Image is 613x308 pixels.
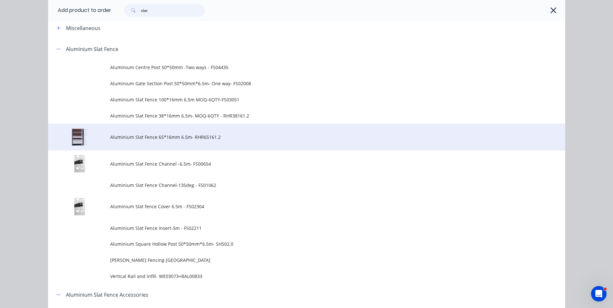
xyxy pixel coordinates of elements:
[110,225,474,231] span: Aluminium Slat Fence Insert-5m - FS02211
[110,96,474,103] span: Aluminium Slat Fence 100*16mm 6.5m MOQ-6QTY-FS03051
[66,291,148,299] div: Aluminium Slat Fence Accessories
[591,286,607,302] iframe: Intercom live chat
[110,257,474,263] span: [PERSON_NAME] Fencing [GEOGRAPHIC_DATA]
[66,45,118,53] div: Aluminium Slat Fence
[110,80,474,87] span: Aluminium Gate Section Post 50*50mm*6.5m- One way- FS02008
[110,112,474,119] span: Aluminium Slat Fence 38*16mm 6.5m- MOQ-6QTY - RHR38161.2
[110,134,474,140] span: Aluminium Slat Fence 65*16mm 6.5m- RHR65161.2
[66,24,100,32] div: Miscellaneous
[110,160,474,167] span: Aluminium Slat Fence Channel -6.5m- FS00654
[110,273,474,280] span: Vertical Rail and Infill- WE03073+BAL00833
[110,64,474,71] span: Aluminium Centre Post 50*50mm -Two ways - FS04435
[110,241,474,247] span: Aluminium Square Hollow Post 50*50mm*6.5m- SH502.0
[110,203,474,210] span: Aluminium Slat fence Cover 6.5m - FS02304
[141,4,205,17] input: Search...
[110,182,474,189] span: Aluminium Slat Fence Channel-135deg - FS01062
